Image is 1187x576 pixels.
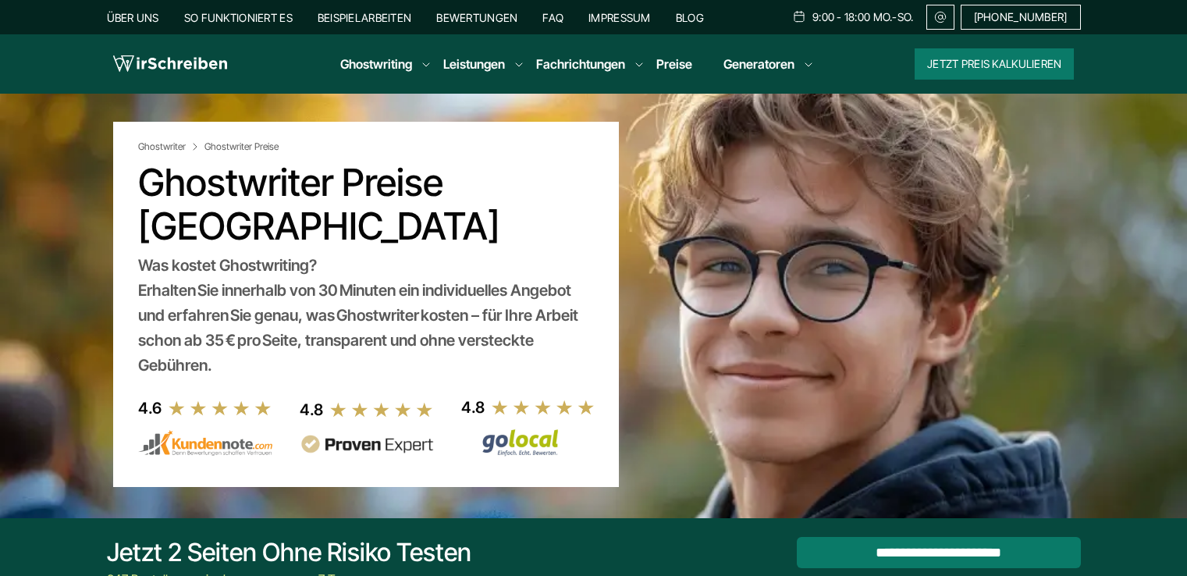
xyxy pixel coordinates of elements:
[138,161,594,248] h1: Ghostwriter Preise [GEOGRAPHIC_DATA]
[113,52,227,76] img: logo wirschreiben
[542,11,563,24] a: FAQ
[792,10,806,23] img: Schedule
[168,400,272,417] img: stars
[536,55,625,73] a: Fachrichtungen
[329,401,434,418] img: stars
[676,11,704,24] a: Blog
[138,140,201,153] a: Ghostwriter
[340,55,412,73] a: Ghostwriting
[138,253,594,378] div: Was kostet Ghostwriting? Erhalten Sie innerhalb von 30 Minuten ein individuelles Angebot und erfa...
[107,11,159,24] a: Über uns
[933,11,947,23] img: Email
[461,428,595,457] img: Wirschreiben Bewertungen
[723,55,794,73] a: Generatoren
[318,11,411,24] a: Beispielarbeiten
[204,140,279,153] span: Ghostwriter Preise
[300,435,434,454] img: provenexpert reviews
[436,11,517,24] a: Bewertungen
[812,11,914,23] span: 9:00 - 18:00 Mo.-So.
[138,430,272,457] img: kundennote
[961,5,1081,30] a: [PHONE_NUMBER]
[443,55,505,73] a: Leistungen
[588,11,651,24] a: Impressum
[138,396,162,421] div: 4.6
[915,48,1074,80] button: Jetzt Preis kalkulieren
[491,399,595,416] img: stars
[656,56,692,72] a: Preise
[107,537,471,568] div: Jetzt 2 Seiten ohne Risiko testen
[461,395,485,420] div: 4.8
[300,397,323,422] div: 4.8
[974,11,1068,23] span: [PHONE_NUMBER]
[184,11,293,24] a: So funktioniert es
